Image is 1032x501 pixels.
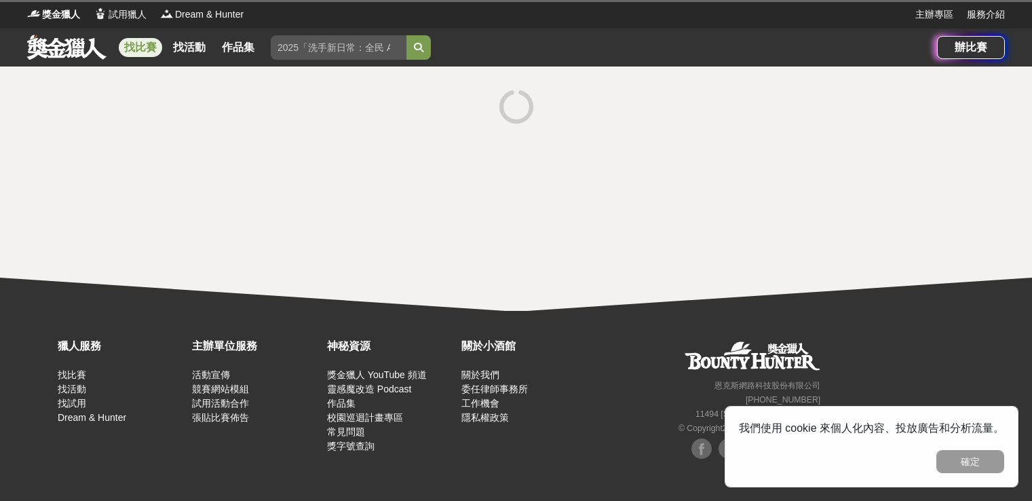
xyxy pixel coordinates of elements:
[109,7,147,22] span: 試用獵人
[461,398,499,409] a: 工作機會
[915,7,953,22] a: 主辦專區
[94,7,147,22] a: Logo試用獵人
[327,412,403,423] a: 校園巡迴計畫專區
[679,424,820,433] small: © Copyright 2025 . All Rights Reserved.
[461,412,509,423] a: 隱私權政策
[327,384,411,394] a: 靈感魔改造 Podcast
[119,38,162,57] a: 找比賽
[192,338,320,354] div: 主辦單位服務
[192,412,249,423] a: 張貼比賽佈告
[461,338,589,354] div: 關於小酒館
[192,398,249,409] a: 試用活動合作
[937,36,1005,59] a: 辦比賽
[27,7,41,20] img: Logo
[327,426,365,437] a: 常見問題
[327,398,356,409] a: 作品集
[936,450,1004,473] button: 確定
[175,7,244,22] span: Dream & Hunter
[461,384,528,394] a: 委任律師事務所
[216,38,260,57] a: 作品集
[192,369,230,380] a: 活動宣傳
[27,7,80,22] a: Logo獎金獵人
[695,409,820,419] small: 11494 [STREET_ADDRESS] 3 樓
[719,439,739,459] img: Facebook
[327,441,375,451] a: 獎字號查詢
[192,384,249,394] a: 競賽網站模組
[327,338,455,354] div: 神秘資源
[168,38,211,57] a: 找活動
[94,7,107,20] img: Logo
[739,422,1004,434] span: 我們使用 cookie 來個人化內容、投放廣告和分析流量。
[714,381,820,390] small: 恩克斯網路科技股份有限公司
[58,369,86,380] a: 找比賽
[691,439,712,459] img: Facebook
[967,7,1005,22] a: 服務介紹
[58,412,126,423] a: Dream & Hunter
[58,398,86,409] a: 找試用
[327,369,427,380] a: 獎金獵人 YouTube 頻道
[746,395,820,405] small: [PHONE_NUMBER]
[58,384,86,394] a: 找活動
[461,369,499,380] a: 關於我們
[58,338,185,354] div: 獵人服務
[271,35,406,60] input: 2025「洗手新日常：全民 ALL IN」洗手歌全台徵選
[42,7,80,22] span: 獎金獵人
[160,7,174,20] img: Logo
[160,7,244,22] a: LogoDream & Hunter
